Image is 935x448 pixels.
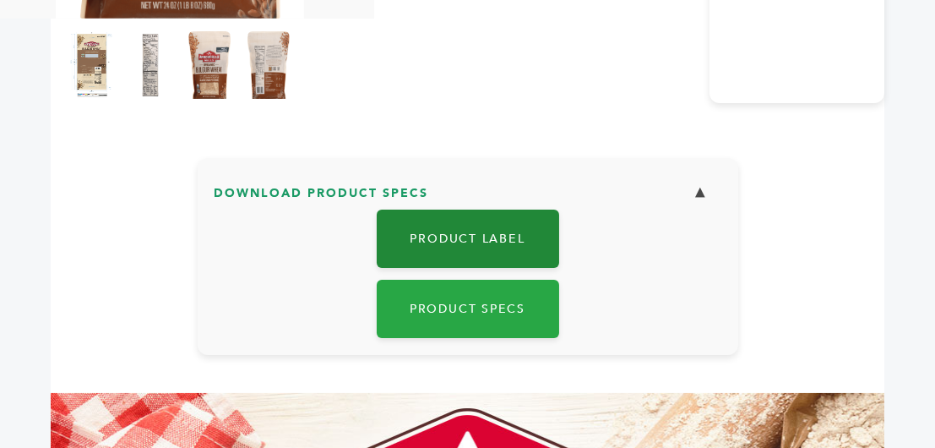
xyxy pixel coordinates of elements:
[70,31,112,99] img: Arrowhead Mills Bulgar Wheat 6 units per case 24.0 oz Product Label
[247,31,290,99] img: Arrowhead Mills Bulgar Wheat 6 units per case 24.0 oz
[188,31,231,99] img: Arrowhead Mills Bulgar Wheat 6 units per case 24.0 oz
[377,210,559,268] a: Product Label
[679,175,721,211] button: ▼
[215,175,721,224] h3: Download Product Specs
[377,280,559,338] a: Product Specs
[129,31,171,99] img: Arrowhead Mills Bulgar Wheat 6 units per case 24.0 oz Nutrition Info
